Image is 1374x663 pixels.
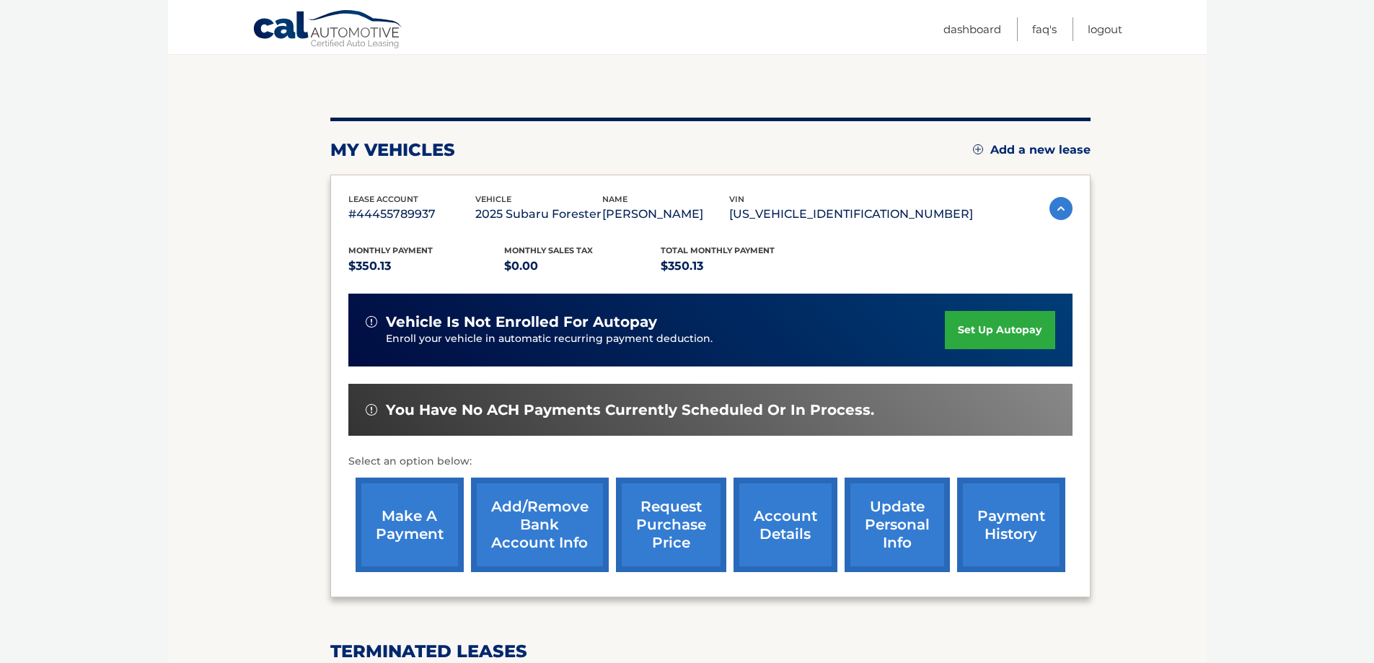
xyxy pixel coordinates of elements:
[945,311,1054,349] a: set up autopay
[252,9,404,51] a: Cal Automotive
[504,256,661,276] p: $0.00
[729,204,973,224] p: [US_VEHICLE_IDENTIFICATION_NUMBER]
[616,478,726,572] a: request purchase price
[1088,17,1122,41] a: Logout
[356,478,464,572] a: make a payment
[973,143,1091,157] a: Add a new lease
[348,194,418,204] span: lease account
[943,17,1001,41] a: Dashboard
[386,313,657,331] span: vehicle is not enrolled for autopay
[348,453,1073,470] p: Select an option below:
[366,316,377,328] img: alert-white.svg
[348,256,505,276] p: $350.13
[602,194,627,204] span: name
[661,256,817,276] p: $350.13
[386,401,874,419] span: You have no ACH payments currently scheduled or in process.
[386,331,946,347] p: Enroll your vehicle in automatic recurring payment deduction.
[504,245,593,255] span: Monthly sales Tax
[1049,197,1073,220] img: accordion-active.svg
[471,478,609,572] a: Add/Remove bank account info
[330,139,455,161] h2: my vehicles
[330,641,1091,662] h2: terminated leases
[1032,17,1057,41] a: FAQ's
[475,204,602,224] p: 2025 Subaru Forester
[729,194,744,204] span: vin
[475,194,511,204] span: vehicle
[602,204,729,224] p: [PERSON_NAME]
[661,245,775,255] span: Total Monthly Payment
[366,404,377,416] img: alert-white.svg
[348,245,433,255] span: Monthly Payment
[973,144,983,154] img: add.svg
[734,478,837,572] a: account details
[845,478,950,572] a: update personal info
[348,204,475,224] p: #44455789937
[957,478,1065,572] a: payment history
